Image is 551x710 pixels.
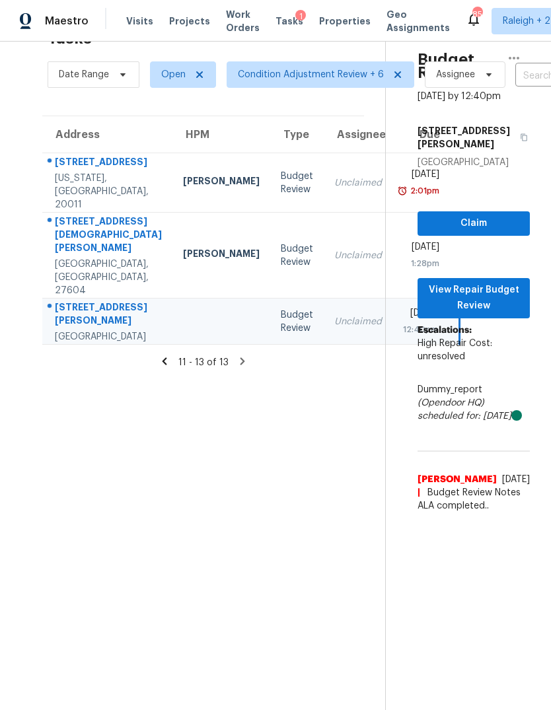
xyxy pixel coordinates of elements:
[418,398,484,408] i: (Opendoor HQ)
[428,215,519,232] span: Claim
[502,475,530,497] span: [DATE] 12:27
[226,8,260,34] span: Work Orders
[55,155,162,172] div: [STREET_ADDRESS]
[295,10,306,23] div: 1
[418,211,530,236] button: Claim
[418,411,511,421] i: scheduled for: [DATE]
[418,53,498,79] h2: Budget Review
[238,68,384,81] span: Condition Adjustment Review + 6
[418,90,501,103] div: [DATE] by 12:40pm
[275,17,303,26] span: Tasks
[183,174,260,191] div: [PERSON_NAME]
[126,15,153,28] span: Visits
[418,278,530,318] button: View Repair Budget Review
[418,339,492,361] span: High Repair Cost: unresolved
[420,486,529,499] span: Budget Review Notes
[172,116,270,153] th: HPM
[55,172,162,211] div: [US_STATE], [GEOGRAPHIC_DATA], 20011
[42,116,172,153] th: Address
[59,68,109,81] span: Date Range
[319,15,371,28] span: Properties
[512,119,530,156] button: Copy Address
[334,249,382,262] div: Unclaimed
[334,315,382,328] div: Unclaimed
[472,8,482,21] div: 85
[178,358,229,367] span: 11 - 13 of 13
[270,116,324,153] th: Type
[169,15,210,28] span: Projects
[48,32,92,45] h2: Tasks
[428,282,519,314] span: View Repair Budget Review
[281,170,313,196] div: Budget Review
[281,308,313,335] div: Budget Review
[55,330,162,343] div: [GEOGRAPHIC_DATA]
[386,8,450,34] span: Geo Assignments
[503,15,550,28] span: Raleigh + 2
[418,326,472,335] b: Escalations:
[418,124,512,151] h5: [STREET_ADDRESS][PERSON_NAME]
[55,301,162,330] div: [STREET_ADDRESS][PERSON_NAME]
[418,473,497,499] span: [PERSON_NAME][DATE]
[281,242,313,269] div: Budget Review
[45,15,89,28] span: Maestro
[324,116,392,153] th: Assignee
[418,383,530,423] div: Dummy_report
[334,176,382,190] div: Unclaimed
[418,499,530,513] span: ALA completed..
[55,258,162,297] div: [GEOGRAPHIC_DATA], [GEOGRAPHIC_DATA], 27604
[436,68,475,81] span: Assignee
[55,215,162,258] div: [STREET_ADDRESS][DEMOGRAPHIC_DATA][PERSON_NAME]
[418,156,530,169] div: [GEOGRAPHIC_DATA]
[161,68,186,81] span: Open
[183,247,260,264] div: [PERSON_NAME]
